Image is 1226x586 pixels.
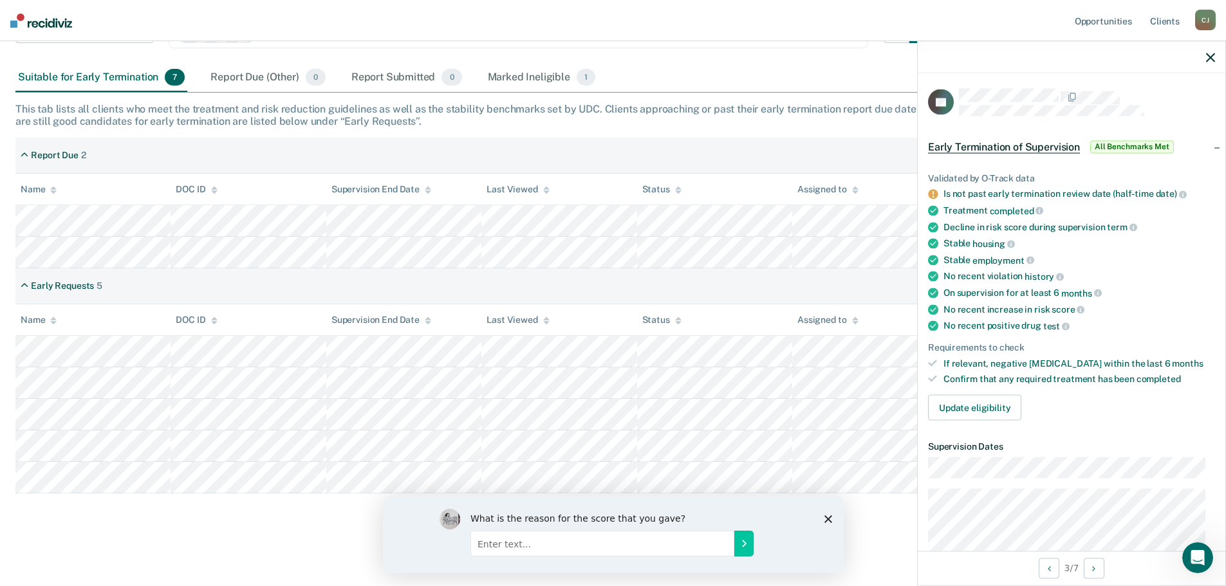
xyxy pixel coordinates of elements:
div: Treatment [943,205,1215,216]
div: 3 / 7 [918,551,1225,585]
div: C J [1195,10,1216,30]
div: Stable [943,238,1215,250]
div: Early Requests [31,280,94,291]
button: Update eligibility [928,395,1021,421]
div: No recent positive drug [943,320,1215,332]
span: 1 [577,69,595,86]
div: On supervision for at least 6 [943,287,1215,298]
span: 7 [165,69,185,86]
span: months [1061,288,1102,298]
div: Name [21,184,57,195]
div: Decline in risk score during supervision [943,221,1215,233]
div: Last Viewed [487,184,549,195]
span: term [1107,222,1137,232]
div: DOC ID [176,184,217,195]
div: Report Submitted [349,64,465,92]
span: housing [972,238,1015,248]
img: Recidiviz [10,14,72,28]
div: Assigned to [797,184,858,195]
div: Marked Ineligible [485,64,599,92]
div: Requirements to check [928,342,1215,353]
div: Status [642,315,682,325]
span: employment [972,255,1034,265]
div: 2 [81,150,86,161]
div: This tab lists all clients who meet the treatment and risk reduction guidelines as well as the st... [15,103,1211,127]
div: Report Due (Other) [208,64,328,92]
span: months [1172,358,1203,368]
div: No recent violation [943,271,1215,282]
div: Supervision End Date [331,184,431,195]
div: Confirm that any required treatment has been [943,374,1215,385]
div: Validated by O-Track data [928,172,1215,183]
div: DOC ID [176,315,217,325]
div: Status [642,184,682,195]
span: score [1052,304,1084,315]
div: Suitable for Early Termination [15,64,187,92]
button: Previous Opportunity [1039,558,1059,578]
span: completed [1137,374,1181,384]
div: If relevant, negative [MEDICAL_DATA] within the last 6 [943,358,1215,369]
div: Early Termination of SupervisionAll Benchmarks Met [918,126,1225,167]
iframe: Survey by Kim from Recidiviz [383,496,844,573]
div: Name [21,315,57,325]
span: 0 [306,69,326,86]
span: Early Termination of Supervision [928,140,1080,153]
span: 0 [441,69,461,86]
div: Is not past early termination review date (half-time date) [943,188,1215,200]
span: completed [990,205,1044,215]
span: All Benchmarks Met [1090,140,1174,153]
button: Next Opportunity [1084,558,1104,578]
div: Report Due [31,150,79,161]
span: test [1043,320,1070,331]
iframe: Intercom live chat [1182,542,1213,573]
div: 5 [97,280,102,291]
div: Supervision End Date [331,315,431,325]
div: Last Viewed [487,315,549,325]
div: No recent increase in risk [943,304,1215,315]
div: Stable [943,254,1215,266]
span: history [1025,271,1064,282]
dt: Supervision Dates [928,441,1215,452]
div: Assigned to [797,315,858,325]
